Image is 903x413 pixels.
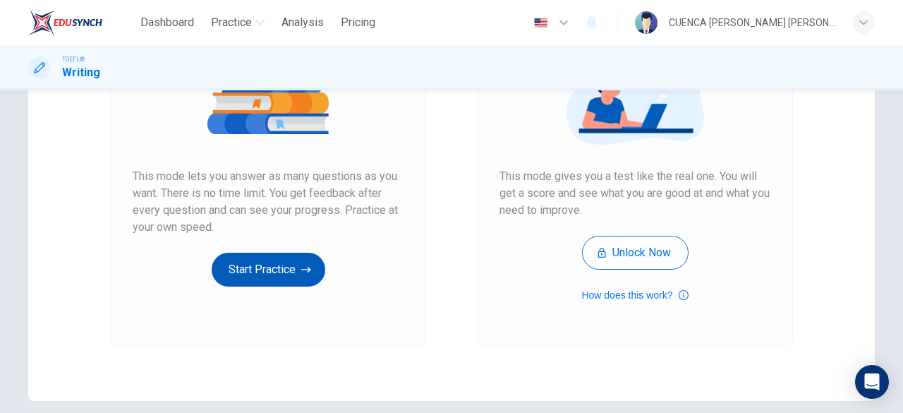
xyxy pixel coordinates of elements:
[669,14,835,31] div: CUENCA [PERSON_NAME] [PERSON_NAME]
[62,54,85,64] span: TOEFL®
[135,10,200,35] button: Dashboard
[499,168,770,219] span: This mode gives you a test like the real one. You will get a score and see what you are good at a...
[341,14,375,31] span: Pricing
[28,8,135,37] a: EduSynch logo
[205,10,270,35] button: Practice
[62,64,100,81] h1: Writing
[635,11,657,34] img: Profile picture
[276,10,329,35] button: Analysis
[28,8,102,37] img: EduSynch logo
[532,18,550,28] img: en
[140,14,194,31] span: Dashboard
[855,365,889,399] div: Open Intercom Messenger
[281,14,324,31] span: Analysis
[212,253,325,287] button: Start Practice
[581,287,688,304] button: How does this work?
[133,168,404,236] span: This mode lets you answer as many questions as you want. There is no time limit. You get feedback...
[211,14,252,31] span: Practice
[582,236,689,270] button: Unlock Now
[335,10,381,35] button: Pricing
